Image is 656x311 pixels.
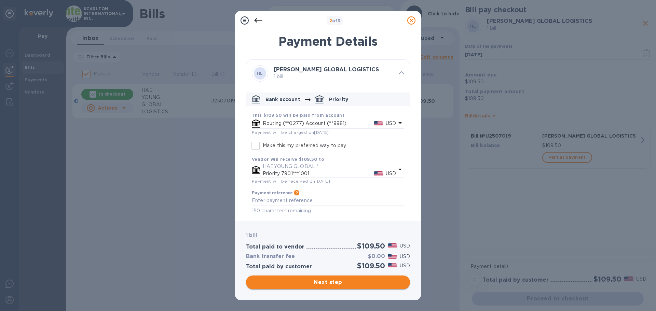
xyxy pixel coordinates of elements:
p: HAEYOUNG GLOBAL * [263,163,396,170]
button: Next step [246,275,410,289]
img: USD [388,263,397,268]
img: USD [374,121,383,126]
p: 1 bill [274,73,393,80]
h2: $109.50 [357,242,385,250]
p: Bank account [265,96,300,103]
b: 1 bill [246,232,257,238]
p: USD [400,253,410,260]
p: USD [400,242,410,250]
h3: Total paid to vendor [246,244,304,250]
h1: Payment Details [246,34,410,48]
img: USD [388,254,397,259]
img: USD [388,243,397,248]
div: HL[PERSON_NAME] GLOBAL LOGISTICS 1 bill [246,60,410,87]
h3: Bank transfer fee [246,253,295,260]
p: Make this my preferred way to pay [263,142,346,149]
b: of 3 [329,18,341,23]
b: [PERSON_NAME] GLOBAL LOGISTICS [274,66,379,73]
span: 2 [329,18,332,23]
span: Payment will be charged on [DATE] [252,130,329,135]
p: Routing (**0277) Account (**9981) [263,120,374,127]
p: Priority [329,96,348,103]
h3: Total paid by customer [246,264,312,270]
p: USD [400,262,410,269]
h3: Payment reference [252,190,292,195]
span: Payment will be received on [DATE] [252,179,330,184]
p: 150 characters remaining [252,207,404,215]
b: HL [257,71,263,76]
h2: $109.50 [357,261,385,270]
div: default-method [246,90,410,220]
p: Priority 7901***1001 [263,170,374,177]
b: Vendor will receive $109.50 to [252,157,324,162]
h3: $0.00 [368,253,385,260]
p: USD [386,170,396,177]
span: Next step [251,278,405,286]
img: USD [374,171,383,176]
p: USD [386,120,396,127]
b: This $109.50 will be paid from account [252,113,344,118]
